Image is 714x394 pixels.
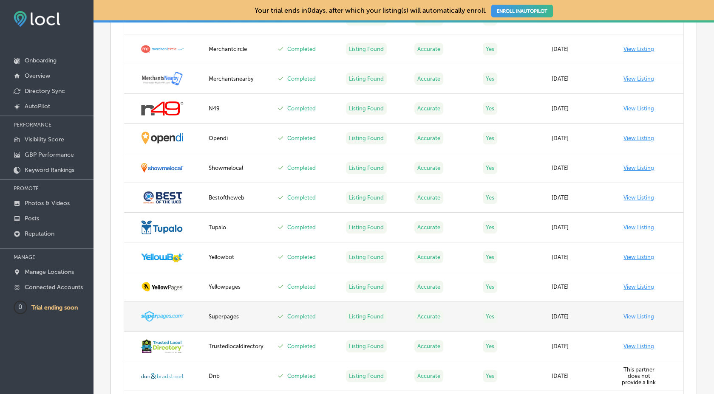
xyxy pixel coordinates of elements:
label: Accurate [414,310,443,323]
label: Yes [483,221,497,234]
label: Accurate [414,221,443,234]
label: Yes [483,251,497,263]
label: Accurate [414,102,443,115]
label: Accurate [414,281,443,293]
label: Completed [287,224,316,231]
img: yellowbot.png [141,251,184,263]
label: Listing Found [346,251,387,263]
img: tupalo.png [141,220,184,234]
label: Accurate [414,340,443,352]
label: Yes [483,310,497,323]
label: Yes [483,162,497,174]
td: [DATE] [547,242,615,272]
label: Completed [287,343,316,349]
label: Completed [287,373,316,379]
p: Manage Locations [25,268,74,276]
p: Posts [25,215,39,222]
td: [DATE] [547,153,615,183]
label: Completed [287,165,316,171]
label: Listing Found [346,73,387,85]
img: showmelocal.png [141,163,184,173]
label: Accurate [414,43,443,55]
img: dnb.png [141,373,184,379]
label: This partner does not provide a link [622,366,656,386]
td: [DATE] [547,332,615,361]
label: Yes [483,73,497,85]
label: Accurate [414,132,443,144]
img: fda3e92497d09a02dc62c9cd864e3231.png [14,11,60,27]
p: GBP Performance [25,151,74,158]
td: [DATE] [547,124,615,153]
label: Completed [287,76,316,82]
td: [DATE] [547,302,615,332]
label: Yes [483,191,497,204]
div: N49 [209,105,267,112]
img: n49.png [141,100,184,117]
label: Completed [287,284,316,290]
div: Yellowbot [209,254,267,260]
label: Listing Found [346,102,387,115]
div: Merchantsnearby [209,76,267,82]
td: [DATE] [547,34,615,64]
label: Yes [483,370,497,382]
div: Superpages [209,313,267,320]
div: Opendi [209,135,267,141]
td: [DATE] [547,64,615,94]
p: Visibility Score [25,136,64,143]
img: superpages.png [141,311,184,322]
p: Directory Sync [25,87,65,95]
label: Accurate [414,191,443,204]
label: Yes [483,340,497,352]
td: [DATE] [547,272,615,302]
img: merchantsnearby.png [141,72,184,85]
label: Listing Found [346,191,387,204]
td: [DATE] [547,361,615,391]
label: Listing Found [346,162,387,174]
label: Listing Found [346,370,387,382]
img: trustedlocaldirectory.png [141,339,184,353]
p: Photos & Videos [25,200,70,207]
div: Merchantcircle [209,46,267,52]
img: yellowpages.png [141,281,184,292]
p: Your trial ends in 0 days, after which your listing(s) will automatically enroll. [255,6,553,14]
label: Completed [287,313,316,320]
div: Dnb [209,373,267,379]
label: Yes [483,43,497,55]
label: Yes [483,132,497,144]
label: Yes [483,281,497,293]
img: opendi.png [141,130,184,146]
label: Completed [287,105,316,112]
label: Accurate [414,73,443,85]
a: ENROLL INAUTOPILOT [491,5,553,17]
td: [DATE] [547,213,615,242]
div: Showmelocal [209,165,267,171]
div: Bestoftheweb [209,194,267,201]
p: AutoPilot [25,103,50,110]
td: [DATE] [547,183,615,213]
label: Listing Found [346,340,387,352]
label: Completed [287,194,316,201]
label: Completed [287,46,316,52]
div: Tupalo [209,224,267,231]
text: 0 [18,303,23,311]
label: Completed [287,254,316,260]
label: Accurate [414,370,443,382]
img: bestoftheweb.png [141,191,184,205]
p: Trial ending soon [31,304,78,311]
label: Yes [483,102,497,115]
label: Listing Found [346,281,387,293]
label: Listing Found [346,132,387,144]
p: Reputation [25,230,54,237]
div: Yellowpages [209,284,267,290]
p: Overview [25,72,50,79]
label: Listing Found [346,43,387,55]
label: Completed [287,135,316,141]
label: Accurate [414,251,443,263]
td: [DATE] [547,94,615,124]
p: Onboarding [25,57,57,64]
label: Listing Found [346,221,387,234]
img: merchantcircle.png [141,45,184,54]
label: Accurate [414,162,443,174]
label: Listing Found [346,310,387,323]
p: Keyword Rankings [25,166,74,174]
